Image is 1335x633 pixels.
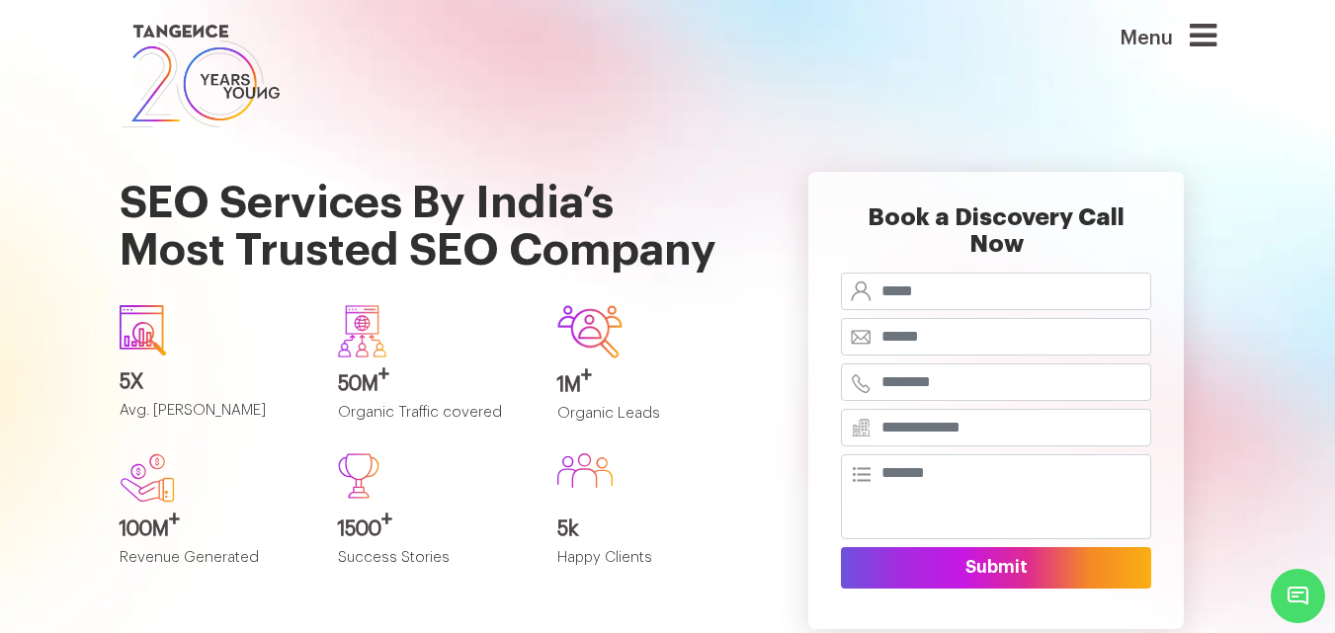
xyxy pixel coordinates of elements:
h3: 5X [120,371,309,393]
sup: + [169,510,180,529]
img: logo SVG [120,20,282,132]
p: Success Stories [338,550,528,583]
img: Path%20473.svg [338,453,379,499]
h3: 100M [120,518,309,540]
img: icon1.svg [120,305,167,356]
img: new.svg [120,453,175,503]
sup: + [581,365,592,385]
sup: + [381,510,392,529]
img: Group-640.svg [338,305,386,356]
sup: + [378,364,389,384]
img: Group-642.svg [557,305,623,357]
h3: 5k [557,518,747,540]
img: Group%20586.svg [557,453,613,488]
h3: 50M [338,373,528,395]
p: Avg. [PERSON_NAME] [120,403,309,435]
p: Happy Clients [557,550,747,583]
span: Chat Widget [1271,569,1325,623]
button: Submit [841,547,1151,589]
p: Revenue Generated [120,550,309,583]
h2: Book a Discovery Call Now [841,204,1151,273]
h1: SEO Services By India’s Most Trusted SEO Company [120,132,747,289]
p: Organic Leads [557,406,747,438]
h3: 1500 [338,518,528,540]
h3: 1M [557,374,747,396]
p: Organic Traffic covered [338,405,528,437]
